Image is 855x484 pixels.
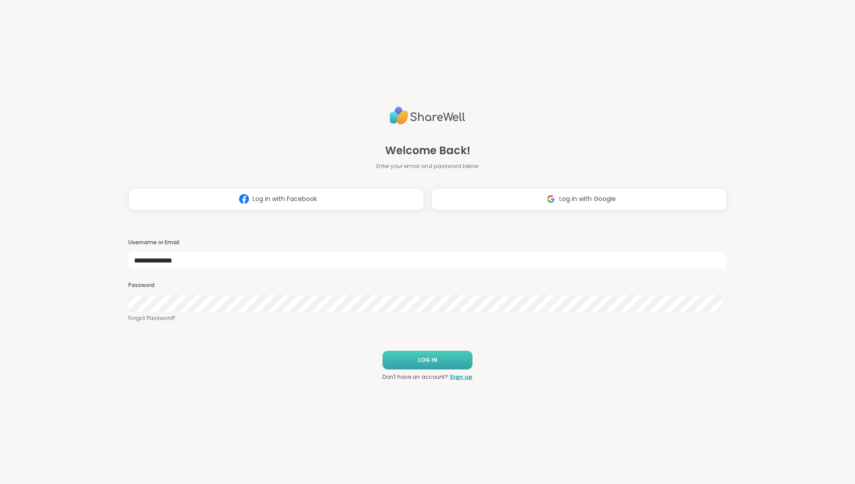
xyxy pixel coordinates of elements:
button: Log in with Facebook [128,188,424,210]
span: LOG IN [418,356,437,364]
h3: Password [128,282,727,289]
button: Log in with Google [431,188,727,210]
span: Log in with Facebook [252,194,317,204]
img: ShareWell Logomark [542,191,559,207]
img: ShareWell Logo [390,103,465,128]
span: Log in with Google [559,194,616,204]
h3: Username or Email [128,239,727,246]
span: Enter your email and password below [376,162,479,170]
a: Sign up [450,373,472,381]
button: LOG IN [383,351,472,369]
img: ShareWell Logomark [236,191,252,207]
a: Forgot Password? [128,314,727,322]
span: Welcome Back! [385,143,470,159]
span: Don't have an account? [383,373,448,381]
